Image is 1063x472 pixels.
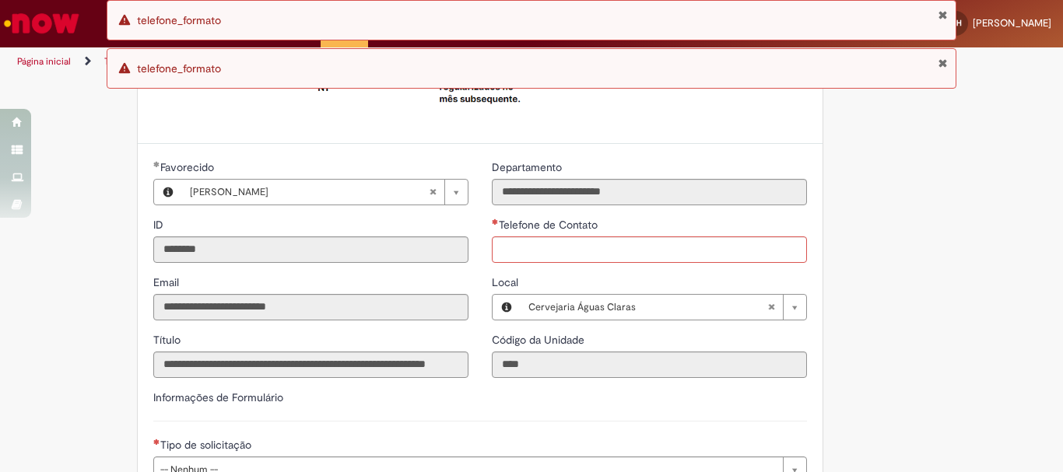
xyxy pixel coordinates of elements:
span: Somente leitura - Departamento [492,160,565,174]
span: telefone_formato [137,61,221,75]
label: Somente leitura - Código da Unidade [492,332,588,348]
span: Tipo de solicitação [160,438,254,452]
abbr: Limpar campo Local [760,295,783,320]
a: [PERSON_NAME]Limpar campo Favorecido [182,180,468,205]
input: Email [153,294,468,320]
ul: Trilhas de página [12,47,697,76]
a: Página inicial [17,55,71,68]
input: Código da Unidade [492,351,807,378]
input: Departamento [492,179,807,205]
button: Local, Visualizar este registro Cervejaria Águas Claras [493,295,521,320]
span: Obrigatório Preenchido [153,161,160,167]
span: [PERSON_NAME] [190,180,429,205]
a: Cervejaria Águas ClarasLimpar campo Local [521,295,806,320]
a: Todos os Catálogos [104,55,187,68]
span: Telefone de Contato [499,218,601,232]
label: Informações de Formulário [153,390,283,404]
span: Cervejaria Águas Claras [528,295,767,320]
span: Somente leitura - Código da Unidade [492,333,588,347]
img: ServiceNow [2,8,82,39]
button: Fechar Notificação [938,57,948,69]
input: ID [153,236,468,263]
span: Local [492,275,521,289]
span: telefone_formato [137,13,221,27]
label: Somente leitura - ID [153,217,167,233]
label: Somente leitura - Título [153,332,184,348]
abbr: Limpar campo Favorecido [421,180,444,205]
span: Necessários - Favorecido [160,160,217,174]
input: Telefone de Contato [492,236,807,263]
label: Somente leitura - Email [153,274,182,290]
span: Necessários [492,219,499,225]
button: Fechar Notificação [938,9,948,21]
input: Título [153,351,468,378]
span: Necessários [153,439,160,445]
button: Favorecido, Visualizar este registro Wallison Santos Hora [154,180,182,205]
label: Somente leitura - Departamento [492,159,565,175]
span: Somente leitura - Email [153,275,182,289]
span: Somente leitura - Título [153,333,184,347]
span: Somente leitura - ID [153,218,167,232]
span: [PERSON_NAME] [973,16,1051,30]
